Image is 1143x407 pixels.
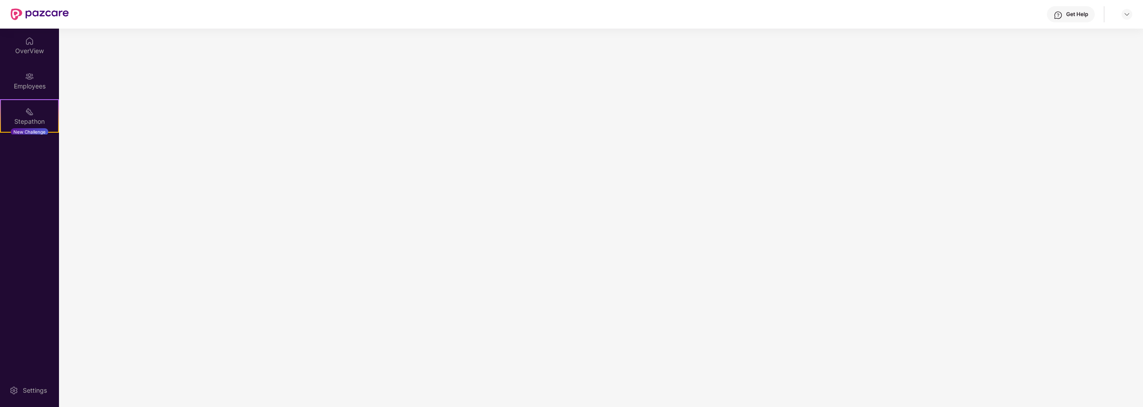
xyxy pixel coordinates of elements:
img: New Pazcare Logo [11,8,69,20]
div: Get Help [1066,11,1088,18]
div: Settings [20,386,50,395]
img: svg+xml;base64,PHN2ZyBpZD0iU2V0dGluZy0yMHgyMCIgeG1sbnM9Imh0dHA6Ly93d3cudzMub3JnLzIwMDAvc3ZnIiB3aW... [9,386,18,395]
img: svg+xml;base64,PHN2ZyBpZD0iSGVscC0zMngzMiIgeG1sbnM9Imh0dHA6Ly93d3cudzMub3JnLzIwMDAvc3ZnIiB3aWR0aD... [1054,11,1063,20]
img: svg+xml;base64,PHN2ZyBpZD0iRW1wbG95ZWVzIiB4bWxucz0iaHR0cDovL3d3dy53My5vcmcvMjAwMC9zdmciIHdpZHRoPS... [25,72,34,81]
img: svg+xml;base64,PHN2ZyBpZD0iRHJvcGRvd24tMzJ4MzIiIHhtbG5zPSJodHRwOi8vd3d3LnczLm9yZy8yMDAwL3N2ZyIgd2... [1123,11,1130,18]
div: Stepathon [1,117,58,126]
div: New Challenge [11,128,48,135]
img: svg+xml;base64,PHN2ZyBpZD0iSG9tZSIgeG1sbnM9Imh0dHA6Ly93d3cudzMub3JnLzIwMDAvc3ZnIiB3aWR0aD0iMjAiIG... [25,37,34,46]
img: svg+xml;base64,PHN2ZyB4bWxucz0iaHR0cDovL3d3dy53My5vcmcvMjAwMC9zdmciIHdpZHRoPSIyMSIgaGVpZ2h0PSIyMC... [25,107,34,116]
